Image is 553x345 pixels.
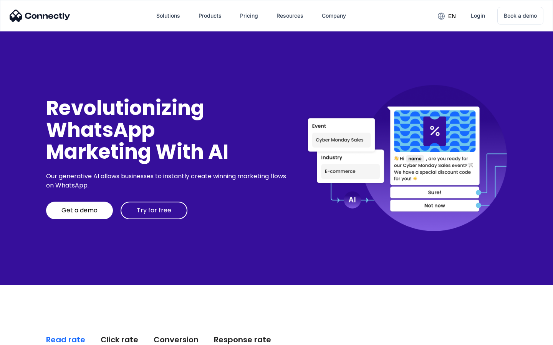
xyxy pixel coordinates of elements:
div: Response rate [214,334,271,345]
div: Login [471,10,485,21]
img: Connectly Logo [10,10,70,22]
a: Login [465,7,491,25]
div: Company [322,10,346,21]
div: Read rate [46,334,85,345]
div: Solutions [156,10,180,21]
div: Our generative AI allows businesses to instantly create winning marketing flows on WhatsApp. [46,172,289,190]
div: Revolutionizing WhatsApp Marketing With AI [46,97,289,163]
div: Pricing [240,10,258,21]
div: Get a demo [61,207,98,214]
div: en [448,11,456,21]
div: Products [199,10,222,21]
div: Conversion [154,334,199,345]
div: Resources [276,10,303,21]
div: Try for free [137,207,171,214]
a: Book a demo [497,7,543,25]
div: Click rate [101,334,138,345]
a: Try for free [121,202,187,219]
a: Get a demo [46,202,113,219]
a: Pricing [234,7,264,25]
